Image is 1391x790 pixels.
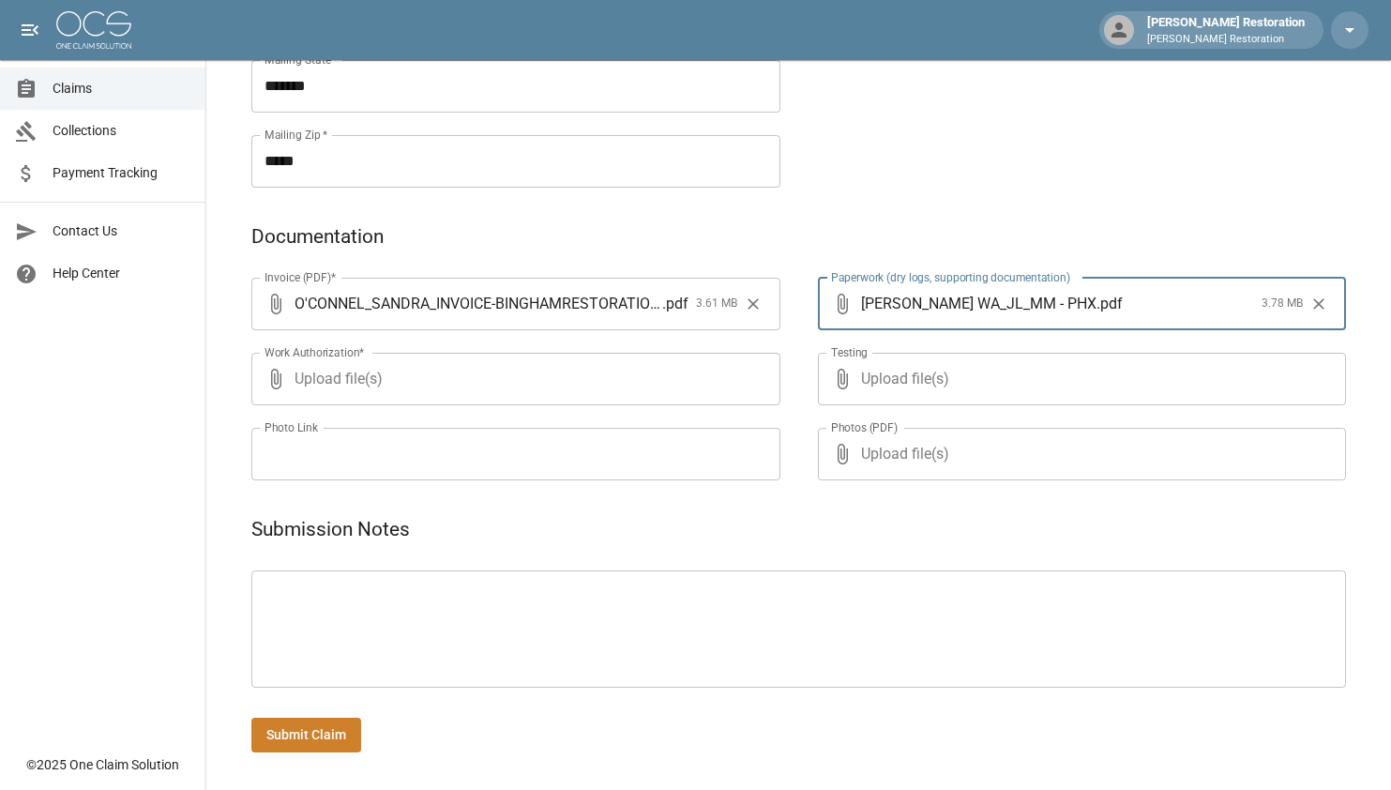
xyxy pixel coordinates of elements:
[831,269,1070,285] label: Paperwork (dry logs, supporting documentation)
[1147,32,1305,48] p: [PERSON_NAME] Restoration
[251,718,361,752] button: Submit Claim
[56,11,131,49] img: ocs-logo-white-transparent.png
[861,353,1296,405] span: Upload file(s)
[1305,290,1333,318] button: Clear
[831,344,868,360] label: Testing
[53,163,190,183] span: Payment Tracking
[265,127,328,143] label: Mailing Zip
[53,221,190,241] span: Contact Us
[265,269,337,285] label: Invoice (PDF)*
[662,293,688,314] span: . pdf
[831,419,898,435] label: Photos (PDF)
[11,11,49,49] button: open drawer
[861,293,1096,314] span: [PERSON_NAME] WA_JL_MM - PHX
[739,290,767,318] button: Clear
[861,428,1296,480] span: Upload file(s)
[295,353,730,405] span: Upload file(s)
[1140,13,1312,47] div: [PERSON_NAME] Restoration
[265,52,338,68] label: Mailing State
[53,79,190,99] span: Claims
[1096,293,1123,314] span: . pdf
[265,419,318,435] label: Photo Link
[1262,295,1303,313] span: 3.78 MB
[53,121,190,141] span: Collections
[265,344,365,360] label: Work Authorization*
[696,295,737,313] span: 3.61 MB
[53,264,190,283] span: Help Center
[26,755,179,774] div: © 2025 One Claim Solution
[295,293,662,314] span: O'CONNEL_SANDRA_INVOICE-BINGHAMRESTORATION-PHX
